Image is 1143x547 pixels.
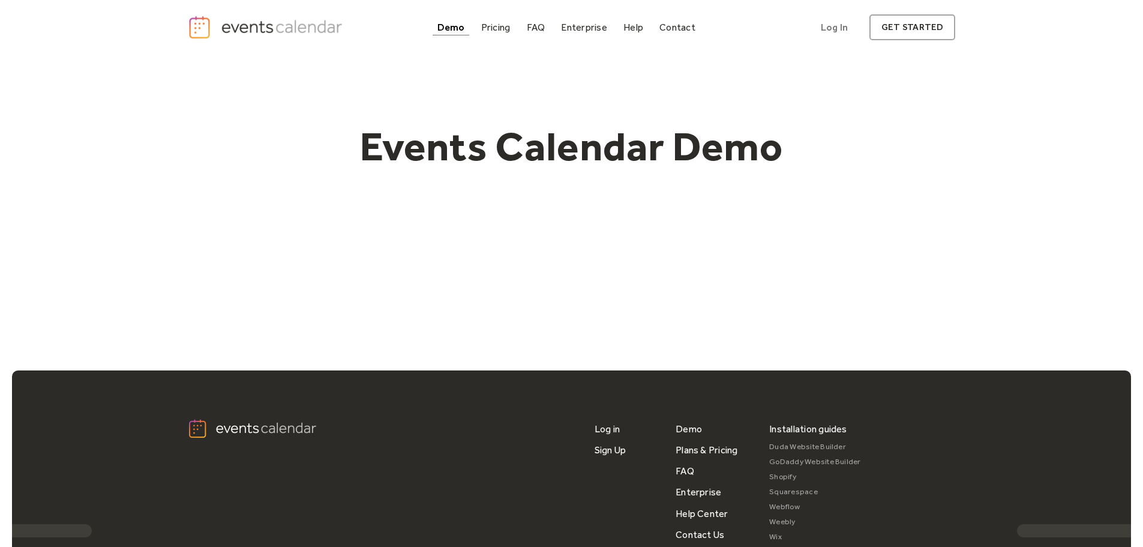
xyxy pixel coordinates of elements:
div: Help [623,24,643,31]
a: Squarespace [769,485,861,500]
div: Pricing [481,24,511,31]
a: home [188,15,346,40]
a: Weebly [769,515,861,530]
a: Webflow [769,500,861,515]
a: Demo [676,419,702,440]
a: Contact [655,19,700,35]
a: Pricing [476,19,515,35]
a: Duda Website Builder [769,440,861,455]
a: Enterprise [676,482,721,503]
a: Contact Us [676,524,724,545]
a: Log In [809,14,860,40]
a: FAQ [522,19,550,35]
a: FAQ [676,461,694,482]
a: Help Center [676,503,728,524]
a: Plans & Pricing [676,440,738,461]
a: Shopify [769,470,861,485]
div: Installation guides [769,419,847,440]
a: get started [869,14,955,40]
a: Enterprise [556,19,611,35]
div: Demo [437,24,465,31]
a: Sign Up [595,440,626,461]
a: Demo [433,19,470,35]
a: Wix [769,530,861,545]
a: Help [619,19,648,35]
a: Log in [595,419,620,440]
a: GoDaddy Website Builder [769,455,861,470]
div: FAQ [527,24,545,31]
h1: Events Calendar Demo [341,122,802,171]
div: Enterprise [561,24,607,31]
div: Contact [659,24,695,31]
